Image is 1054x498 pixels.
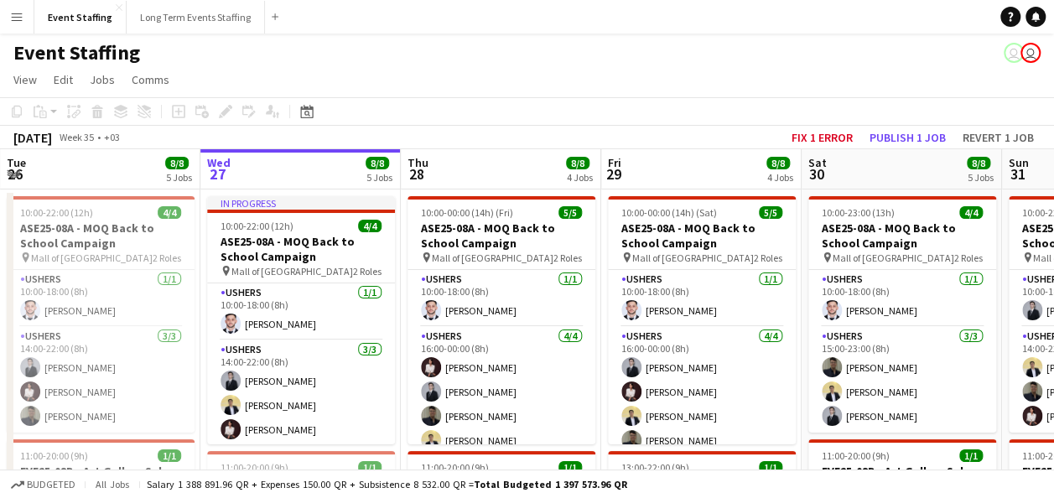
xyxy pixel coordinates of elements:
[766,157,790,169] span: 8/8
[553,252,582,264] span: 2 Roles
[567,171,593,184] div: 4 Jobs
[166,171,192,184] div: 5 Jobs
[608,155,621,170] span: Fri
[408,220,595,251] h3: ASE25-08A - MOQ Back to School Campaign
[54,72,73,87] span: Edit
[207,155,231,170] span: Wed
[20,449,88,462] span: 11:00-20:00 (9h)
[8,475,78,494] button: Budgeted
[207,340,395,446] app-card-role: Ushers3/314:00-22:00 (8h)[PERSON_NAME][PERSON_NAME][PERSON_NAME]
[1009,155,1029,170] span: Sun
[13,129,52,146] div: [DATE]
[608,220,796,251] h3: ASE25-08A - MOQ Back to School Campaign
[621,206,717,219] span: 10:00-00:00 (14h) (Sat)
[366,171,392,184] div: 5 Jobs
[408,155,428,170] span: Thu
[83,69,122,91] a: Jobs
[205,164,231,184] span: 27
[158,206,181,219] span: 4/4
[608,270,796,327] app-card-role: Ushers1/110:00-18:00 (8h)[PERSON_NAME]
[967,157,990,169] span: 8/8
[55,131,97,143] span: Week 35
[608,196,796,444] app-job-card: 10:00-00:00 (14h) (Sat)5/5ASE25-08A - MOQ Back to School Campaign Mall of [GEOGRAPHIC_DATA]2 Role...
[421,461,489,474] span: 11:00-20:00 (9h)
[7,270,195,327] app-card-role: Ushers1/110:00-18:00 (8h)[PERSON_NAME]
[1006,164,1029,184] span: 31
[968,171,994,184] div: 5 Jobs
[833,252,954,264] span: Mall of [GEOGRAPHIC_DATA]
[358,461,382,474] span: 1/1
[125,69,176,91] a: Comms
[1004,43,1024,63] app-user-avatar: Events Staffing Team
[808,327,996,433] app-card-role: Ushers3/315:00-23:00 (8h)[PERSON_NAME][PERSON_NAME][PERSON_NAME]
[608,327,796,457] app-card-role: Ushers4/416:00-00:00 (8h)[PERSON_NAME][PERSON_NAME][PERSON_NAME][PERSON_NAME]
[132,72,169,87] span: Comms
[158,449,181,462] span: 1/1
[408,270,595,327] app-card-role: Ushers1/110:00-18:00 (8h)[PERSON_NAME]
[7,464,195,494] h3: EVE25-08B - Art Gallery Sales Associate
[421,206,513,219] span: 10:00-00:00 (14h) (Fri)
[863,127,953,148] button: Publish 1 job
[104,131,120,143] div: +03
[808,270,996,327] app-card-role: Ushers1/110:00-18:00 (8h)[PERSON_NAME]
[808,220,996,251] h3: ASE25-08A - MOQ Back to School Campaign
[767,171,793,184] div: 4 Jobs
[954,252,983,264] span: 2 Roles
[7,220,195,251] h3: ASE25-08A - MOQ Back to School Campaign
[759,461,782,474] span: 1/1
[632,252,754,264] span: Mall of [GEOGRAPHIC_DATA]
[4,164,26,184] span: 26
[959,449,983,462] span: 1/1
[7,196,195,433] app-job-card: 10:00-22:00 (12h)4/4ASE25-08A - MOQ Back to School Campaign Mall of [GEOGRAPHIC_DATA]2 RolesUsher...
[127,1,265,34] button: Long Term Events Staffing
[7,327,195,433] app-card-role: Ushers3/314:00-22:00 (8h)[PERSON_NAME][PERSON_NAME][PERSON_NAME]
[474,478,627,490] span: Total Budgeted 1 397 573.96 QR
[358,220,382,232] span: 4/4
[785,127,859,148] button: Fix 1 error
[959,206,983,219] span: 4/4
[408,196,595,444] app-job-card: 10:00-00:00 (14h) (Fri)5/5ASE25-08A - MOQ Back to School Campaign Mall of [GEOGRAPHIC_DATA]2 Role...
[432,252,553,264] span: Mall of [GEOGRAPHIC_DATA]
[20,206,93,219] span: 10:00-22:00 (12h)
[207,234,395,264] h3: ASE25-08A - MOQ Back to School Campaign
[353,265,382,278] span: 2 Roles
[759,206,782,219] span: 5/5
[34,1,127,34] button: Event Staffing
[92,478,132,490] span: All jobs
[153,252,181,264] span: 2 Roles
[13,72,37,87] span: View
[808,155,827,170] span: Sat
[822,449,890,462] span: 11:00-20:00 (9h)
[754,252,782,264] span: 2 Roles
[207,283,395,340] app-card-role: Ushers1/110:00-18:00 (8h)[PERSON_NAME]
[808,464,996,494] h3: EVE25-08B - Art Gallery Sales Associate
[808,196,996,433] app-job-card: 10:00-23:00 (13h)4/4ASE25-08A - MOQ Back to School Campaign Mall of [GEOGRAPHIC_DATA]2 RolesUsher...
[366,157,389,169] span: 8/8
[956,127,1041,148] button: Revert 1 job
[822,206,895,219] span: 10:00-23:00 (13h)
[27,479,75,490] span: Budgeted
[90,72,115,87] span: Jobs
[1020,43,1041,63] app-user-avatar: Events Staffing Team
[207,196,395,210] div: In progress
[405,164,428,184] span: 28
[806,164,827,184] span: 30
[558,206,582,219] span: 5/5
[566,157,589,169] span: 8/8
[221,461,288,474] span: 11:00-20:00 (9h)
[558,461,582,474] span: 1/1
[165,157,189,169] span: 8/8
[7,155,26,170] span: Tue
[408,327,595,457] app-card-role: Ushers4/416:00-00:00 (8h)[PERSON_NAME][PERSON_NAME][PERSON_NAME][PERSON_NAME]
[7,69,44,91] a: View
[47,69,80,91] a: Edit
[147,478,627,490] div: Salary 1 388 891.96 QR + Expenses 150.00 QR + Subsistence 8 532.00 QR =
[207,196,395,444] app-job-card: In progress10:00-22:00 (12h)4/4ASE25-08A - MOQ Back to School Campaign Mall of [GEOGRAPHIC_DATA]2...
[31,252,153,264] span: Mall of [GEOGRAPHIC_DATA]
[13,40,140,65] h1: Event Staffing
